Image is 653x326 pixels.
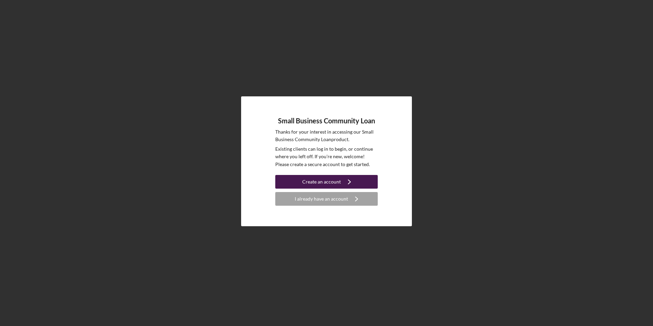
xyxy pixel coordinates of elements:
[275,175,378,189] button: Create an account
[295,192,348,206] div: I already have an account
[278,117,375,125] h4: Small Business Community Loan
[275,128,378,144] p: Thanks for your interest in accessing our Small Business Community Loan product.
[275,145,378,168] p: Existing clients can log in to begin, or continue where you left off. If you're new, welcome! Ple...
[275,175,378,190] a: Create an account
[275,192,378,206] button: I already have an account
[302,175,341,189] div: Create an account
